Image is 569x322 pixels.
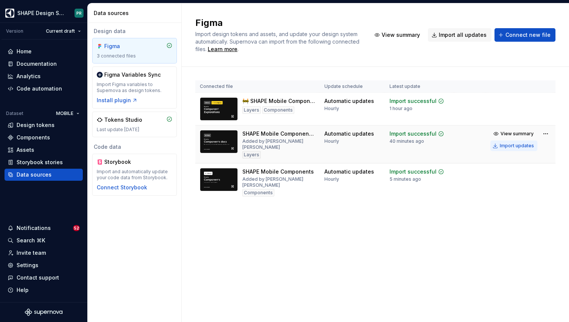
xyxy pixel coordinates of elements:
a: Data sources [5,169,83,181]
div: Import updates [500,143,534,149]
a: Learn more [208,45,237,53]
div: Storybook stories [17,159,63,166]
div: Settings [17,262,38,269]
th: Connected file [195,80,320,93]
div: SHAPE Mobile Component Documentation [242,130,315,138]
button: Install plugin [97,97,138,104]
span: View summary [382,31,420,39]
button: View summary [371,28,425,42]
a: Settings [5,259,83,271]
div: Code automation [17,85,62,92]
a: StorybookImport and automatically update your code data from Storybook.Connect Storybook [92,154,177,196]
div: Hourly [324,176,339,182]
a: Analytics [5,70,83,82]
a: Figma Variables SyncImport Figma variables to Supernova as design tokens.Install plugin [92,67,177,109]
div: Assets [17,146,34,154]
div: Help [17,286,29,294]
button: Notifications52 [5,222,83,234]
div: Hourly [324,106,339,112]
div: Components [262,106,294,114]
div: Figma Variables Sync [104,71,161,79]
div: Import and automatically update your code data from Storybook. [97,169,172,181]
div: Contact support [17,274,59,281]
div: Import Figma variables to Supernova as design tokens. [97,82,172,94]
span: MOBILE [56,110,73,116]
img: 1131f18f-9b94-42a4-847a-eabb54481545.png [5,9,14,18]
div: 5 minutes ago [389,176,421,182]
button: SHAPE Design SystemPR [2,5,86,21]
div: Import successful [389,97,437,105]
div: Import successful [389,168,437,175]
div: Hourly [324,138,339,144]
div: Added by [PERSON_NAME] [PERSON_NAME] [242,138,315,150]
button: Import updates [490,141,537,151]
div: Home [17,48,32,55]
div: Added by [PERSON_NAME] [PERSON_NAME] [242,176,315,188]
span: Current draft [46,28,75,34]
div: Automatic updates [324,130,374,138]
div: Invite team [17,249,46,257]
div: Documentation [17,60,57,68]
h2: Figma [195,17,362,29]
div: SHAPE Design System [17,9,65,17]
button: Connect new file [494,28,555,42]
div: Layers [242,106,261,114]
button: Current draft [43,26,84,36]
div: Automatic updates [324,168,374,175]
a: Documentation [5,58,83,70]
div: Data sources [94,9,178,17]
div: Design tokens [17,121,55,129]
a: Design tokens [5,119,83,131]
div: SHAPE Mobile Components [242,168,314,175]
span: View summary [501,131,534,137]
div: Dataset [6,110,23,116]
a: Storybook stories [5,156,83,168]
div: Search ⌘K [17,237,45,244]
div: Notifications [17,224,51,232]
button: Import all updates [428,28,491,42]
svg: Supernova Logo [25,308,62,316]
span: Import design tokens and assets, and update your design system automatically. Supernova can impor... [195,31,361,52]
th: Latest update [385,80,454,93]
div: Last update [DATE] [97,127,172,133]
a: Home [5,45,83,57]
button: View summary [490,128,537,139]
button: MOBILE [53,108,83,119]
div: Automatic updates [324,97,374,105]
a: Figma3 connected files [92,38,177,63]
div: Layers [242,151,261,159]
th: Update schedule [320,80,385,93]
div: 40 minutes ago [389,138,424,144]
span: Import all updates [439,31,487,39]
a: Code automation [5,83,83,95]
div: Storybook [104,158,140,166]
a: Components [5,132,83,144]
div: 3 connected files [97,53,172,59]
div: Components [242,189,274,197]
a: Assets [5,144,83,156]
div: Components [17,134,50,141]
div: 🚧 SHAPE Mobile Component Explorations [242,97,315,105]
div: Import successful [389,130,437,138]
div: Figma [104,42,140,50]
button: Contact support [5,272,83,284]
div: Design data [92,27,177,35]
span: 52 [73,225,80,231]
div: Data sources [17,171,52,178]
button: Help [5,284,83,296]
button: Connect Storybook [97,184,147,191]
div: Tokens Studio [104,116,142,124]
div: Analytics [17,73,41,80]
button: Search ⌘K [5,234,83,246]
div: 1 hour ago [389,106,412,112]
div: Version [6,28,23,34]
span: . [207,47,239,52]
span: Connect new file [505,31,551,39]
a: Tokens StudioLast update [DATE] [92,112,177,137]
div: Code data [92,143,177,151]
a: Invite team [5,247,83,259]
